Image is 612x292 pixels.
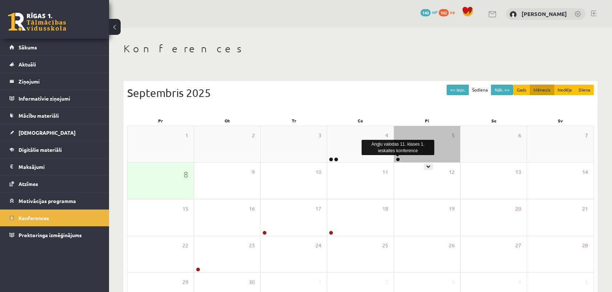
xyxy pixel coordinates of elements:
[127,85,594,101] div: Septembris 2025
[19,129,76,136] span: [DEMOGRAPHIC_DATA]
[315,242,321,250] span: 24
[385,278,388,286] span: 2
[252,131,255,139] span: 2
[382,168,388,176] span: 11
[9,141,100,158] a: Digitālie materiāli
[9,175,100,192] a: Atzīmes
[382,242,388,250] span: 25
[249,278,255,286] span: 30
[554,85,575,95] button: Nedēļa
[19,73,100,90] legend: Ziņojumi
[530,85,554,95] button: Mēnesis
[8,13,66,31] a: Rīgas 1. Tālmācības vidusskola
[184,168,188,181] span: 8
[185,131,188,139] span: 1
[510,11,517,18] img: Sandra Letinska
[447,85,469,95] button: << Iepr.
[124,42,597,55] h1: Konferences
[315,168,321,176] span: 10
[19,158,100,175] legend: Maksājumi
[575,85,594,95] button: Diena
[182,278,188,286] span: 29
[582,205,588,213] span: 21
[460,115,527,126] div: Se
[9,210,100,226] a: Konferences
[449,242,455,250] span: 26
[9,124,100,141] a: [DEMOGRAPHIC_DATA]
[315,205,321,213] span: 17
[582,168,588,176] span: 14
[585,278,588,286] span: 5
[394,115,460,126] div: Pi
[449,168,455,176] span: 12
[19,61,36,68] span: Aktuāli
[450,9,455,15] span: xp
[382,205,388,213] span: 18
[19,215,49,221] span: Konferences
[518,131,521,139] span: 6
[327,115,394,126] div: Ce
[182,242,188,250] span: 22
[9,73,100,90] a: Ziņojumi
[182,205,188,213] span: 15
[261,115,327,126] div: Tr
[362,140,434,155] div: Angļu valodas 11. klases 1. ieskaites konference
[432,9,438,15] span: mP
[194,115,260,126] div: Ot
[249,205,255,213] span: 16
[9,227,100,243] a: Proktoringa izmēģinājums
[518,278,521,286] span: 4
[19,44,37,50] span: Sākums
[127,115,194,126] div: Pr
[585,131,588,139] span: 7
[582,242,588,250] span: 28
[19,198,76,204] span: Motivācijas programma
[19,232,82,238] span: Proktoringa izmēģinājums
[452,131,455,139] span: 5
[515,168,521,176] span: 13
[252,168,255,176] span: 9
[522,10,567,17] a: [PERSON_NAME]
[19,112,59,119] span: Mācību materiāli
[9,90,100,107] a: Informatīvie ziņojumi
[420,9,438,15] a: 140 mP
[449,205,455,213] span: 19
[439,9,458,15] a: 102 xp
[318,131,321,139] span: 3
[515,242,521,250] span: 27
[420,9,431,16] span: 140
[9,56,100,73] a: Aktuāli
[9,107,100,124] a: Mācību materiāli
[19,90,100,107] legend: Informatīvie ziņojumi
[318,278,321,286] span: 1
[249,242,255,250] span: 23
[385,131,388,139] span: 4
[527,115,594,126] div: Sv
[513,85,530,95] button: Gads
[468,85,491,95] button: Šodiena
[9,158,100,175] a: Maksājumi
[491,85,513,95] button: Nāk. >>
[452,278,455,286] span: 3
[515,205,521,213] span: 20
[19,181,38,187] span: Atzīmes
[9,192,100,209] a: Motivācijas programma
[439,9,449,16] span: 102
[9,39,100,56] a: Sākums
[19,146,62,153] span: Digitālie materiāli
